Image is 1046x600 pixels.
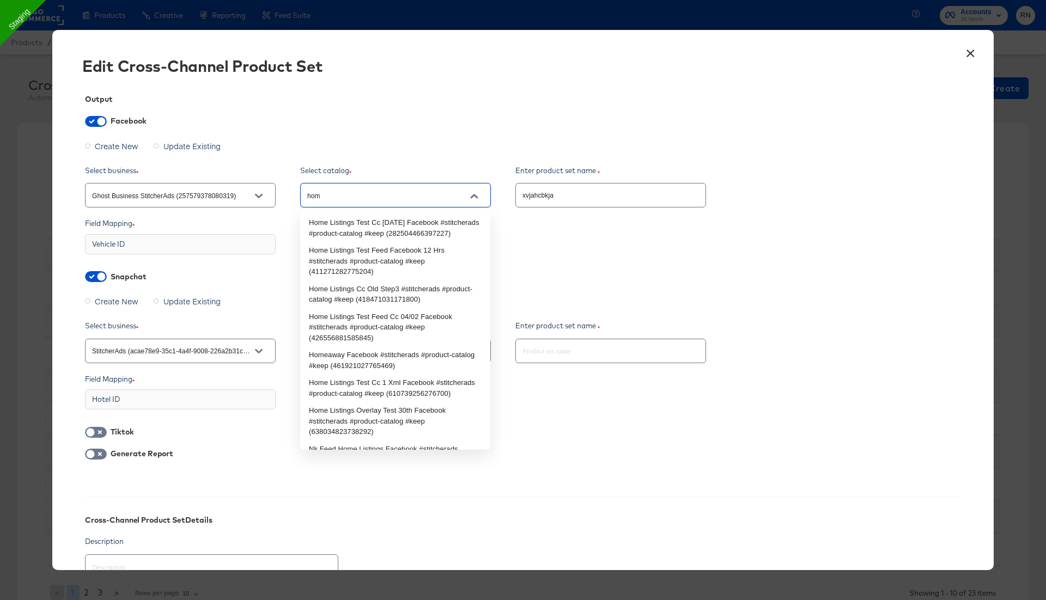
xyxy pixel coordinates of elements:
[300,346,490,374] li: Homeaway Facebook #stitcherads #product-catalog #keep (461921027765469)
[251,343,267,359] button: Open
[85,218,961,229] div: Field Mapping
[85,321,292,331] div: Select business
[163,296,221,307] span: Update Existing
[300,374,490,402] li: Home Listings Test Cc 1 Xml Facebook #stitcherads #product-catalog #keep (610739256276700)
[111,272,148,281] div: Snapchat
[251,188,267,204] button: Open
[516,335,706,358] input: Product set name
[85,516,212,524] div: Cross-Channel Product Set Details
[300,402,490,440] li: Home Listings Overlay Test 30th Facebook #stitcherads #product-catalog #keep (638034823738292)
[960,41,980,60] button: ×
[300,214,490,242] li: Home Listings Test Cc [DATE] Facebook #stitcherads #product-catalog #keep (282504466397227)
[85,95,961,103] div: Output
[111,427,136,436] div: Tiktok
[466,188,482,204] button: Close
[85,389,276,409] div: Hotel ID
[95,296,138,307] span: Create New
[85,234,276,254] div: Vehicle ID
[300,242,490,280] li: Home Listings Test Feed Facebook 12 Hrs #stitcherads #product-catalog #keep (411271282775204)
[300,166,507,176] div: Select catalog
[111,117,148,125] div: Facebook
[85,166,292,176] div: Select business
[95,140,138,151] span: Create New
[163,140,221,151] span: Update Existing
[515,166,722,176] div: Enter product set name
[82,57,323,75] div: Edit Cross-Channel Product Set
[300,440,490,468] li: Nk Feed Home Listings Facebook #stitcherads #product-catalog #keep (736060880121439)
[300,308,490,347] li: Home Listings Test Feed Cc 04/02 Facebook #stitcherads #product-catalog #keep (426556881585845)
[85,374,961,384] div: Field Mapping
[300,280,490,308] li: Home Listings Cc Old Step3 #stitcherads #product-catalog #keep (418471031171800)
[85,536,961,547] div: Description
[516,179,706,203] input: Product set name
[515,321,722,331] div: Enter product set name
[111,449,173,458] div: Generate Report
